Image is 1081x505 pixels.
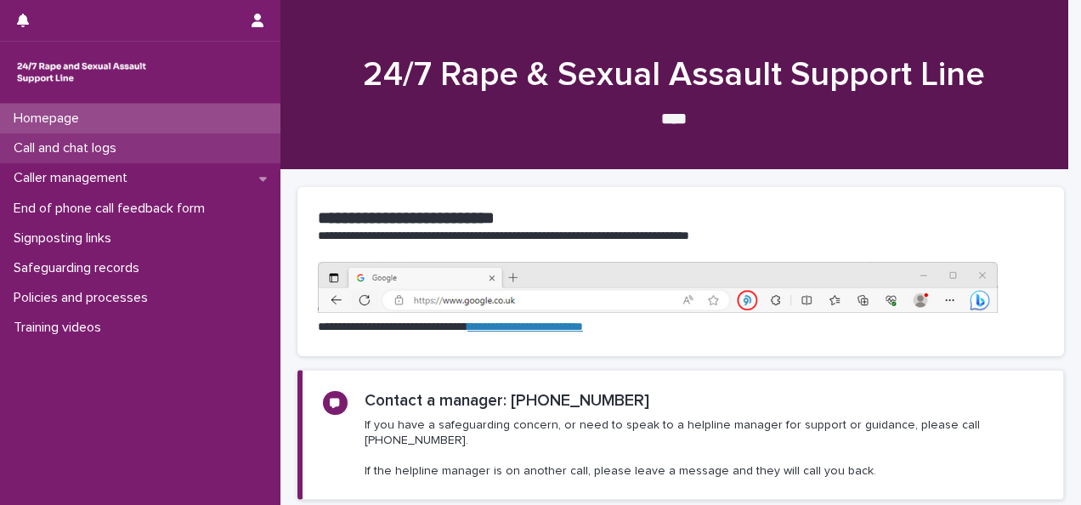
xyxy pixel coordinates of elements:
p: Homepage [7,111,93,127]
h2: Contact a manager: [PHONE_NUMBER] [365,391,649,411]
p: End of phone call feedback form [7,201,218,217]
p: Signposting links [7,230,125,247]
p: Policies and processes [7,290,161,306]
p: Call and chat logs [7,140,130,156]
p: Training videos [7,320,115,336]
p: Safeguarding records [7,260,153,276]
img: https%3A%2F%2Fcdn.document360.io%2F0deca9d6-0dac-4e56-9e8f-8d9979bfce0e%2FImages%2FDocumentation%... [318,262,998,313]
img: rhQMoQhaT3yELyF149Cw [14,55,150,89]
p: Caller management [7,170,141,186]
h1: 24/7 Rape & Sexual Assault Support Line [297,54,1051,95]
p: If you have a safeguarding concern, or need to speak to a helpline manager for support or guidanc... [365,417,1043,479]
